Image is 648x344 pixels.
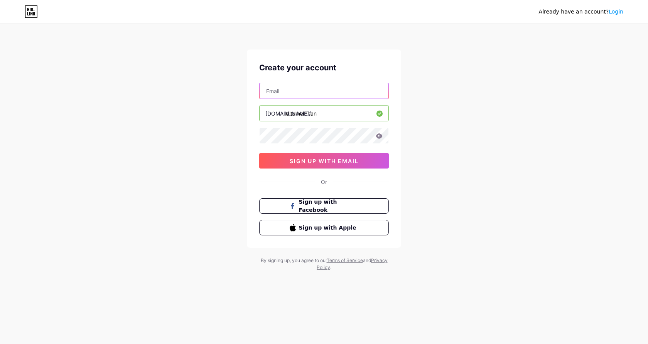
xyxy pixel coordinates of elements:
span: Sign up with Apple [299,224,359,232]
div: [DOMAIN_NAME]/ [265,109,311,118]
button: sign up with email [259,153,389,169]
div: By signing up, you agree to our and . [258,257,390,271]
button: Sign up with Facebook [259,198,389,214]
span: sign up with email [290,158,359,164]
a: Login [609,9,623,15]
input: Email [260,83,388,99]
div: Already have an account? [539,8,623,16]
div: Create your account [259,62,389,73]
a: Terms of Service [327,257,363,263]
input: username [260,106,388,121]
button: Sign up with Apple [259,220,389,235]
span: Sign up with Facebook [299,198,359,214]
div: Or [321,178,327,186]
